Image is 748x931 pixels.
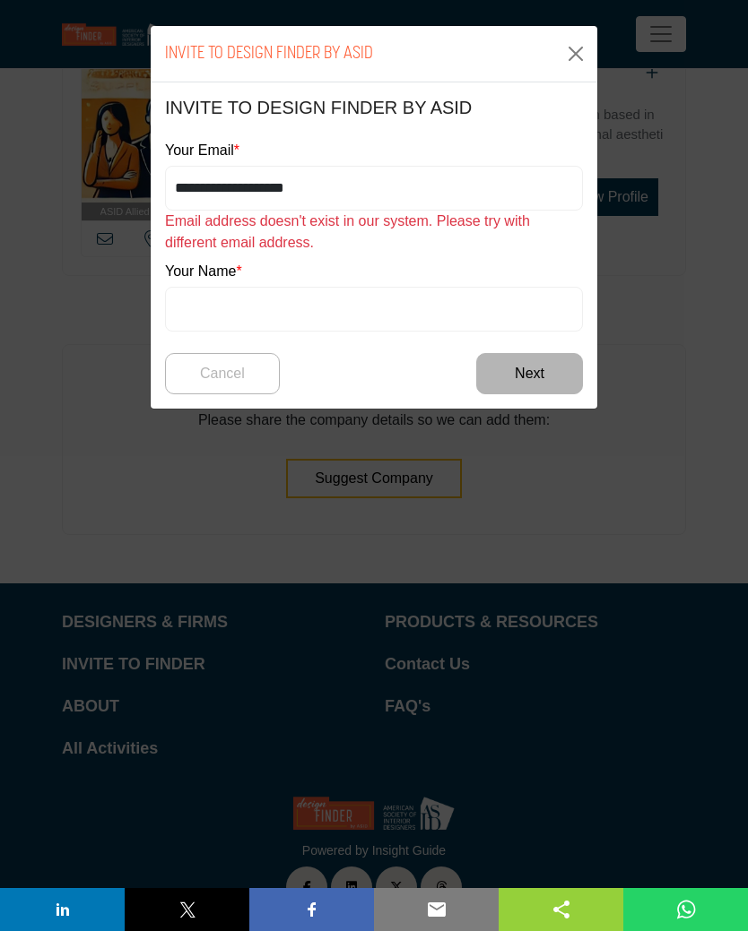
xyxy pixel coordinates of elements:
label: Your Email [165,140,239,161]
img: twitter sharing button [177,899,198,920]
button: Close [561,39,590,68]
label: Your Name [165,261,242,282]
img: facebook sharing button [301,899,323,920]
button: Cancel [165,353,280,394]
img: linkedin sharing button [52,899,74,920]
img: sharethis sharing button [551,899,572,920]
span: Email address doesn't exist in our system. Please try with different email address. [165,213,530,250]
img: email sharing button [426,899,448,920]
h1: INVITE TO DESIGN FINDER BY ASID [165,40,373,67]
button: Next [476,353,583,394]
h5: INVITE TO DESIGN FINDER BY ASID [165,97,472,118]
img: whatsapp sharing button [675,899,697,920]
